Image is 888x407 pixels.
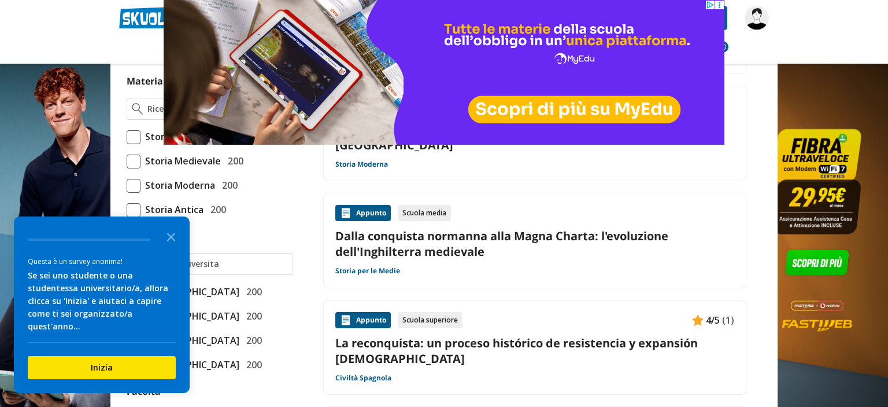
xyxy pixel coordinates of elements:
input: Ricerca universita [147,258,288,270]
button: Close the survey [160,225,183,248]
span: [GEOGRAPHIC_DATA] [140,357,239,372]
span: Storia Antica [140,202,203,217]
div: Survey [14,217,190,393]
img: Appunti contenuto [340,207,351,219]
button: Inizia [28,356,176,379]
span: 4/5 [706,313,720,328]
div: Se sei uno studente o una studentessa universitario/a, allora clicca su 'Inizia' e aiutaci a capi... [28,269,176,333]
a: La reconquista: un proceso histórico de resistencia y expansión [DEMOGRAPHIC_DATA] [335,335,734,366]
span: 200 [242,284,262,299]
span: Storia Contemporanea [140,129,248,144]
div: Appunto [335,312,391,328]
span: (1) [722,313,734,328]
div: Scuola media [398,205,451,221]
div: Scuola superiore [398,312,462,328]
span: 200 [242,333,262,348]
img: Ricerca materia o esame [132,103,143,115]
span: Storia Medievale [140,153,221,168]
span: 200 [242,357,262,372]
div: Questa è un survey anonima! [28,256,176,267]
img: Appunti contenuto [340,314,351,326]
span: [GEOGRAPHIC_DATA] [140,333,239,348]
a: Civiltà Spagnola [335,373,391,383]
span: 200 [217,178,238,193]
span: [GEOGRAPHIC_DATA] [140,284,239,299]
div: Appunto [335,205,391,221]
a: Storia per le Medie [335,266,400,276]
span: 200 [242,309,262,324]
span: [GEOGRAPHIC_DATA] [140,309,239,324]
span: Storia Moderna [140,178,215,193]
img: Appunti contenuto [692,314,704,326]
input: Ricerca materia o esame [147,103,288,115]
img: michela201322222 [745,6,769,30]
span: 200 [206,202,226,217]
label: Materia o esame [127,75,203,87]
span: 200 [223,153,243,168]
a: Storia Moderna [335,160,388,169]
a: Dalla conquista normanna alla Magna Charta: l'evoluzione dell'Inghilterra medievale [335,228,734,259]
